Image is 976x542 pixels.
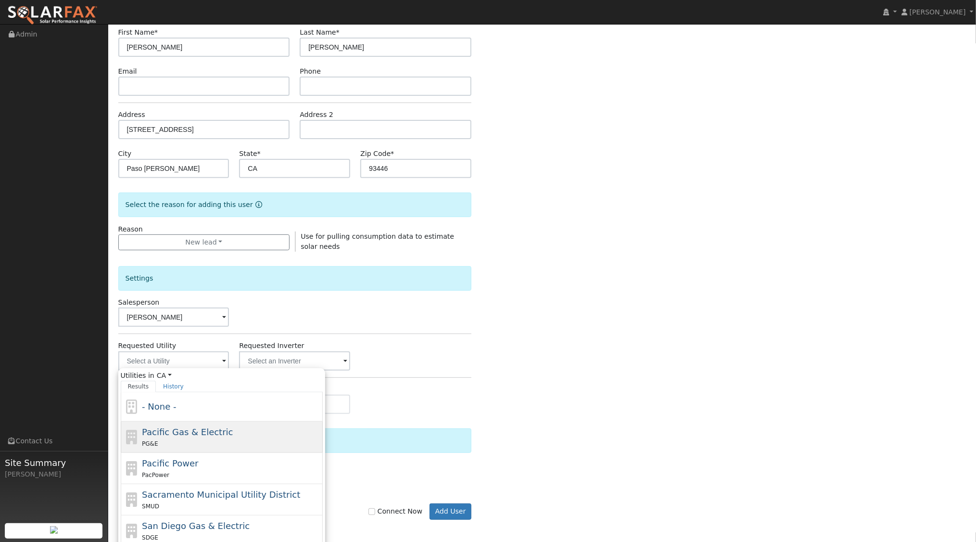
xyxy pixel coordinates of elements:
label: Reason [118,224,143,234]
button: New lead [118,234,290,251]
span: PG&E [142,440,158,447]
span: Use for pulling consumption data to estimate solar needs [301,232,454,250]
a: History [156,381,191,392]
label: Salesperson [118,297,160,308]
img: SolarFax [7,5,98,26]
label: Email [118,66,137,77]
span: SMUD [142,503,159,510]
span: Utilities in [121,371,323,381]
span: Pacific Gas & Electric [142,427,233,437]
label: Phone [300,66,321,77]
input: Select an Inverter [239,351,350,371]
div: Settings [118,266,472,291]
span: - None - [142,401,176,412]
div: [PERSON_NAME] [5,469,103,479]
label: City [118,149,132,159]
label: Connect Now [368,506,422,516]
span: PacPower [142,472,169,478]
img: retrieve [50,526,58,534]
a: CA [157,371,172,381]
button: Add User [430,503,471,520]
span: Required [257,150,261,157]
span: Sacramento Municipal Utility District [142,490,300,500]
input: Select a Utility [118,351,229,371]
input: Select a User [118,308,229,327]
span: Site Summary [5,456,103,469]
label: Requested Utility [118,341,177,351]
label: Address [118,110,145,120]
span: Required [154,28,158,36]
label: Zip Code [360,149,394,159]
a: Results [121,381,156,392]
span: [PERSON_NAME] [910,8,966,16]
div: Select the reason for adding this user [118,193,472,217]
label: Address 2 [300,110,333,120]
span: San Diego Gas & Electric [142,521,250,531]
label: First Name [118,27,158,38]
span: Required [391,150,394,157]
span: Required [336,28,340,36]
span: Pacific Power [142,458,198,468]
span: SDGE [142,534,158,541]
label: State [239,149,260,159]
input: Connect Now [368,508,375,515]
label: Last Name [300,27,339,38]
label: Requested Inverter [239,341,304,351]
a: Reason for new user [253,201,262,208]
